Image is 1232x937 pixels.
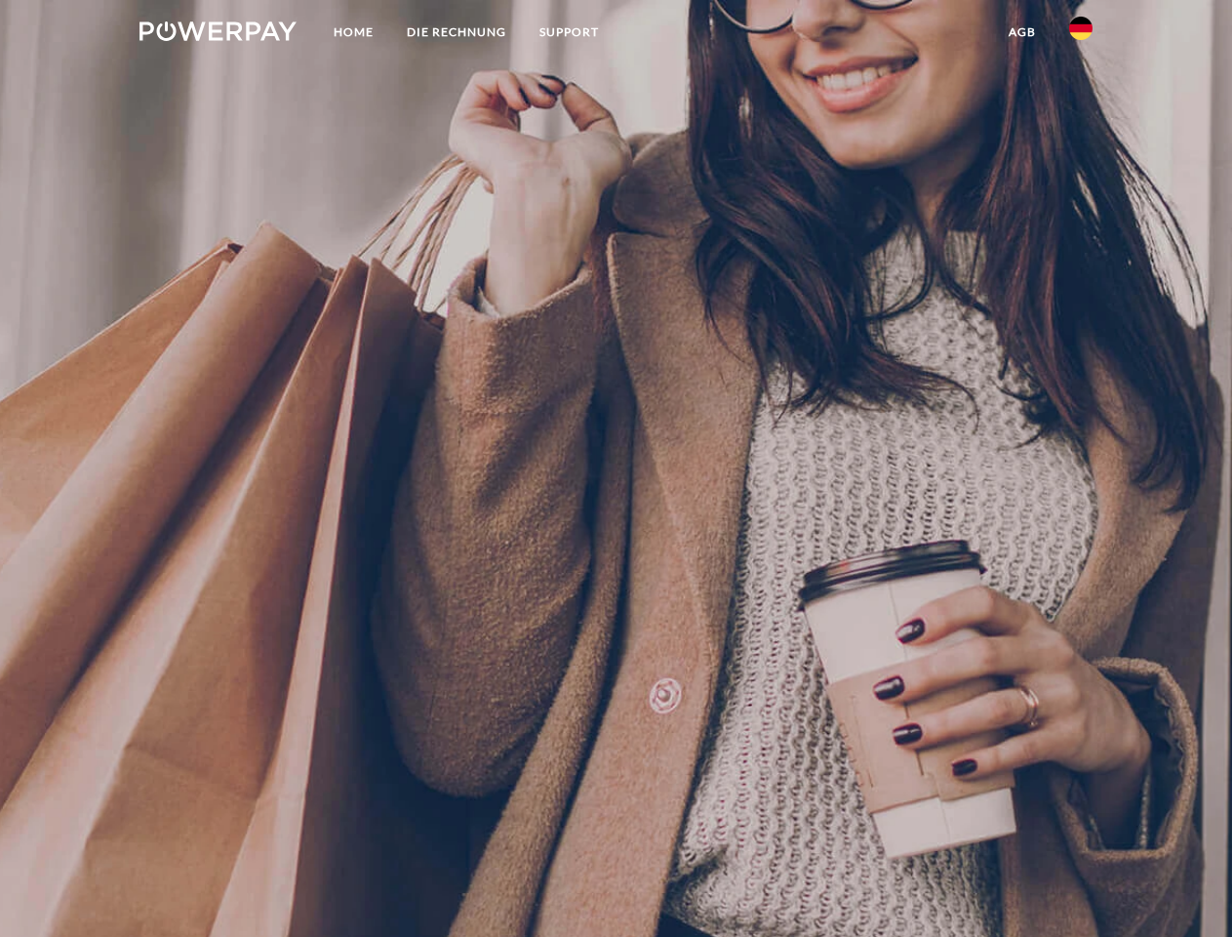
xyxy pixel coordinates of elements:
[390,15,523,50] a: DIE RECHNUNG
[992,15,1053,50] a: agb
[139,21,297,41] img: logo-powerpay-white.svg
[523,15,616,50] a: SUPPORT
[317,15,390,50] a: Home
[1069,17,1093,40] img: de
